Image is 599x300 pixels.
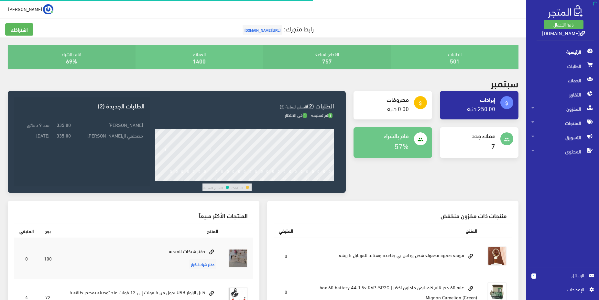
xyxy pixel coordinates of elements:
[5,23,33,36] a: اشتراكك
[214,177,219,181] div: 10
[19,103,145,109] h3: الطلبات الجديدة (2)
[193,55,206,66] a: 1400
[450,55,460,66] a: 501
[57,224,223,238] th: المنتج
[204,177,206,181] div: 8
[305,177,310,181] div: 26
[387,103,409,114] a: 0.00 جنيه
[263,45,391,69] div: القطع المباعة
[19,212,248,218] h3: المنتجات الأكثر مبيعاً
[531,116,594,130] span: المنتجات
[66,55,77,66] a: 69%
[491,139,495,152] a: 7
[328,113,332,118] span: 1
[526,73,599,87] a: العملاء
[542,28,585,38] a: [DOMAIN_NAME]
[57,238,223,279] td: دفتر شيكات للعيديه
[5,4,53,14] a: ... [PERSON_NAME]...
[359,132,409,139] h4: قام بالشراء
[418,137,423,142] i: people
[155,103,334,109] h3: الطلبات (2)
[192,177,195,181] div: 6
[531,286,594,296] a: اﻹعدادات
[241,22,314,34] a: رابط متجرك:[URL][DOMAIN_NAME]
[280,103,307,110] span: القطع المباعة (2)
[181,177,183,181] div: 4
[394,139,409,152] a: 57%
[19,130,51,141] td: [DATE]
[531,130,594,144] span: التسويق
[526,87,599,102] a: التقارير
[303,113,307,118] span: 1
[8,45,136,69] div: قام بالشراء
[136,45,263,69] div: العملاء
[5,5,42,13] span: [PERSON_NAME]...
[541,272,584,279] span: الرسائل
[189,259,216,269] span: دفتر شيك للكبار
[202,183,223,191] td: القطع المباعة
[14,224,39,238] th: المتبقي
[504,137,510,142] i: people
[271,177,276,181] div: 20
[282,177,287,181] div: 22
[467,103,495,114] a: 250.00 جنيه
[39,224,57,238] th: بيع
[19,119,51,130] td: منذ 9 دقائق
[531,272,594,286] a: 1 الرسائل
[526,116,599,130] a: المنتجات
[531,45,594,59] span: الرئيسية
[260,177,264,181] div: 18
[526,59,599,73] a: الطلبات
[57,121,71,128] strong: 335.00
[526,144,599,159] a: المحتوى
[316,177,321,181] div: 28
[531,102,594,116] span: المخزون
[445,96,495,103] h4: إيرادات
[43,4,53,15] img: ...
[39,238,57,279] td: 100
[526,102,599,116] a: المخزون
[243,25,282,35] span: [URL][DOMAIN_NAME]
[548,5,583,18] img: .
[322,55,332,66] a: 757
[237,177,242,181] div: 14
[72,130,145,141] td: مصطفي ال[PERSON_NAME]
[228,249,248,268] img: dftr-shykat-llaaydyh.jpg
[57,132,71,139] strong: 335.00
[248,177,253,181] div: 16
[544,20,583,29] a: باقة الأعمال
[170,177,172,181] div: 2
[359,96,409,103] h4: مصروفات
[531,144,594,159] span: المحتوى
[418,100,423,106] i: attach_money
[298,224,483,238] th: المنتج
[226,177,230,181] div: 12
[531,273,536,279] span: 1
[531,87,594,102] span: التقارير
[487,246,507,266] img: mrohh-sghyrh-mhmolh-shhn-yo-as-by-bkaaadh-ohaml-llmobayl-5-ryshh.jpg
[279,212,507,218] h3: منتجات ذات مخزون منخفض
[391,45,518,69] div: الطلبات
[531,73,594,87] span: العملاء
[14,238,39,279] td: 0
[531,59,594,73] span: الطلبات
[491,77,518,88] h2: سبتمبر
[298,238,483,274] td: مروحه صغيره محموله شحن يو اس بي بقاعده وستاند للموبايل 5 ريشه
[445,132,495,139] h4: عملاء جدد
[526,45,599,59] a: الرئيسية
[274,238,298,274] td: 0
[311,111,332,119] span: تم تسليمه
[537,286,584,293] span: اﻹعدادات
[231,183,244,191] td: الطلبات
[504,100,510,106] i: attach_money
[274,224,298,238] th: المتبقي
[328,177,332,181] div: 30
[72,119,145,130] td: [PERSON_NAME]
[285,111,307,119] span: في الانتظار
[294,177,298,181] div: 24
